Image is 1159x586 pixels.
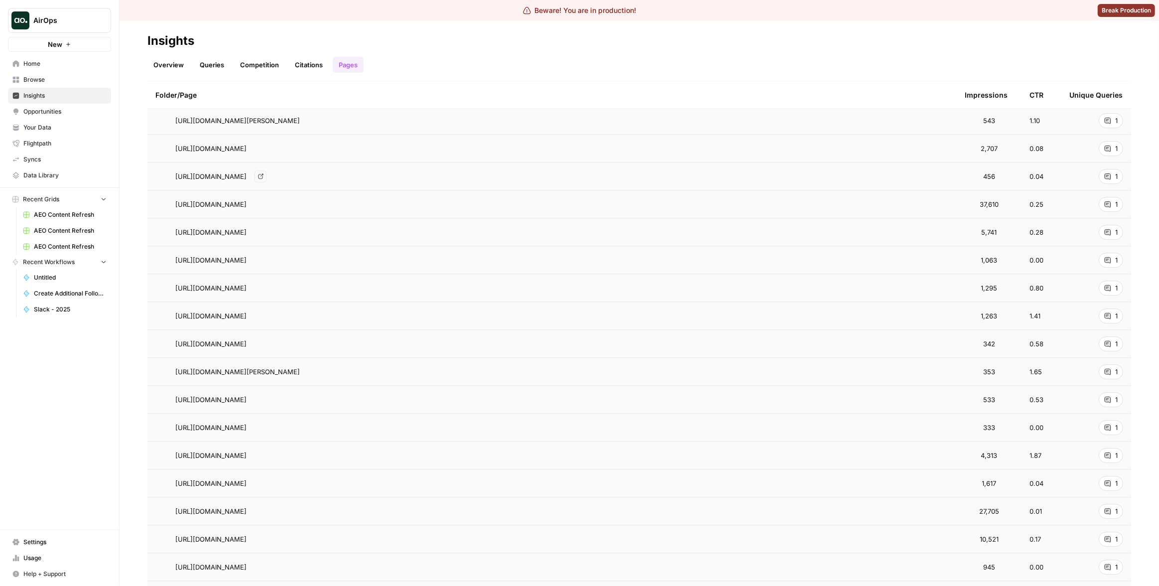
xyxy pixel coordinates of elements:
[1102,6,1151,15] span: Break Production
[18,286,111,301] a: Create Additional Follow-Up
[980,199,999,209] span: 37,610
[1115,534,1118,544] span: 1
[23,171,107,180] span: Data Library
[147,57,190,73] a: Overview
[983,116,995,126] span: 543
[1030,534,1041,544] span: 0.17
[1030,339,1043,349] span: 0.58
[34,210,107,219] span: AEO Content Refresh
[1115,423,1118,433] span: 1
[23,59,107,68] span: Home
[8,550,111,566] a: Usage
[175,534,247,544] span: [URL][DOMAIN_NAME]
[1030,283,1043,293] span: 0.80
[18,301,111,317] a: Slack - 2025
[23,258,75,267] span: Recent Workflows
[18,207,111,223] a: AEO Content Refresh
[1030,116,1040,126] span: 1.10
[1069,81,1123,109] div: Unique Queries
[175,144,247,153] span: [URL][DOMAIN_NAME]
[981,144,998,153] span: 2,707
[1030,144,1043,153] span: 0.08
[23,554,107,563] span: Usage
[1115,478,1118,488] span: 1
[983,395,995,405] span: 533
[155,81,949,109] div: Folder/Page
[175,367,300,377] span: [URL][DOMAIN_NAME][PERSON_NAME]
[175,478,247,488] span: [URL][DOMAIN_NAME]
[983,171,995,181] span: 456
[23,75,107,84] span: Browse
[289,57,329,73] a: Citations
[11,11,29,29] img: AirOps Logo
[1115,144,1118,153] span: 1
[175,311,247,321] span: [URL][DOMAIN_NAME]
[333,57,364,73] a: Pages
[194,57,230,73] a: Queries
[23,123,107,132] span: Your Data
[8,8,111,33] button: Workspace: AirOps
[1115,339,1118,349] span: 1
[1098,4,1155,17] button: Break Production
[983,562,995,572] span: 945
[34,226,107,235] span: AEO Content Refresh
[1030,171,1043,181] span: 0.04
[18,239,111,255] a: AEO Content Refresh
[1030,227,1043,237] span: 0.28
[34,289,107,298] span: Create Additional Follow-Up
[23,91,107,100] span: Insights
[8,72,111,88] a: Browse
[981,311,998,321] span: 1,263
[1030,199,1043,209] span: 0.25
[983,339,995,349] span: 342
[1115,562,1118,572] span: 1
[175,562,247,572] span: [URL][DOMAIN_NAME]
[175,255,247,265] span: [URL][DOMAIN_NAME]
[175,116,300,126] span: [URL][DOMAIN_NAME][PERSON_NAME]
[1030,367,1042,377] span: 1.65
[23,155,107,164] span: Syncs
[8,104,111,120] a: Opportunities
[1115,367,1118,377] span: 1
[33,15,94,25] span: AirOps
[1115,506,1118,516] span: 1
[8,136,111,151] a: Flightpath
[175,450,247,460] span: [URL][DOMAIN_NAME]
[981,255,998,265] span: 1,063
[23,107,107,116] span: Opportunities
[1115,116,1118,126] span: 1
[981,283,998,293] span: 1,295
[1030,478,1043,488] span: 0.04
[1115,395,1118,405] span: 1
[982,478,997,488] span: 1,617
[1115,255,1118,265] span: 1
[1030,450,1041,460] span: 1.87
[1115,227,1118,237] span: 1
[34,273,107,282] span: Untitled
[23,570,107,579] span: Help + Support
[8,37,111,52] button: New
[1030,506,1042,516] span: 0.01
[147,33,194,49] div: Insights
[175,339,247,349] span: [URL][DOMAIN_NAME]
[23,139,107,148] span: Flightpath
[1030,255,1043,265] span: 0.00
[1030,311,1040,321] span: 1.41
[979,506,999,516] span: 27,705
[23,538,107,547] span: Settings
[23,195,59,204] span: Recent Grids
[1030,81,1043,109] div: CTR
[1115,283,1118,293] span: 1
[8,88,111,104] a: Insights
[34,305,107,314] span: Slack - 2025
[175,395,247,405] span: [URL][DOMAIN_NAME]
[18,270,111,286] a: Untitled
[1115,311,1118,321] span: 1
[1030,395,1043,405] span: 0.53
[983,367,995,377] span: 353
[1030,562,1043,572] span: 0.00
[8,167,111,183] a: Data Library
[1115,450,1118,460] span: 1
[8,534,111,550] a: Settings
[8,151,111,167] a: Syncs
